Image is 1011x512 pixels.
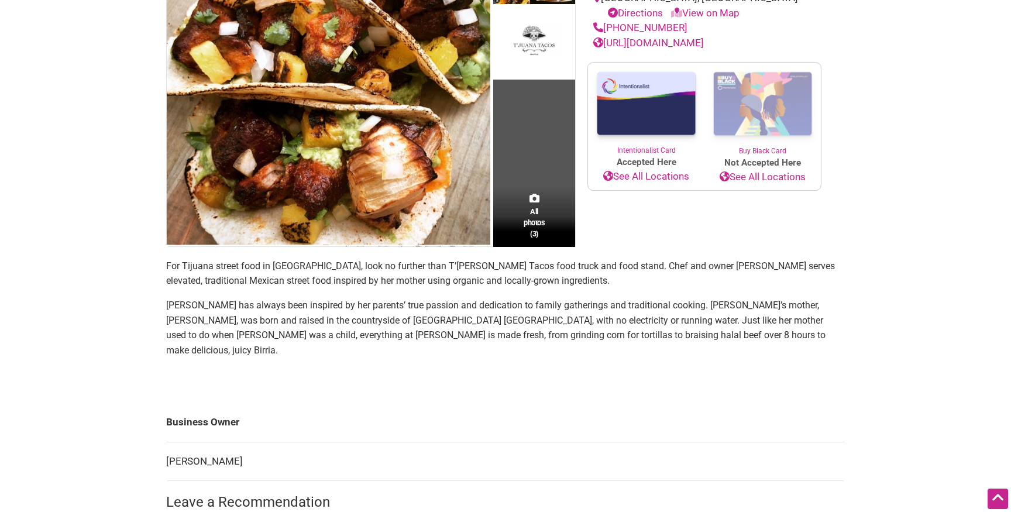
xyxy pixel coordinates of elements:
p: [PERSON_NAME] has always been inspired by her parents’ true passion and dedication to family gath... [166,298,845,358]
a: See All Locations [588,169,704,184]
td: Business Owner [166,403,845,442]
span: All photos (3) [524,206,545,239]
a: Buy Black Card [704,63,821,156]
td: [PERSON_NAME] [166,442,845,481]
p: For Tijuana street food in [GEOGRAPHIC_DATA], look no further than T’[PERSON_NAME] Tacos food tru... [166,259,845,288]
a: See All Locations [704,170,821,185]
span: Accepted Here [588,156,704,169]
a: Directions [608,7,663,19]
img: Buy Black Card [704,63,821,146]
span: Not Accepted Here [704,156,821,170]
a: [URL][DOMAIN_NAME] [593,37,704,49]
a: Intentionalist Card [588,63,704,156]
a: [PHONE_NUMBER] [593,22,687,33]
img: Intentionalist Card [588,63,704,145]
img: T'Juana Tacos logo [493,7,575,80]
a: View on Map [671,7,740,19]
div: Scroll Back to Top [988,489,1008,509]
